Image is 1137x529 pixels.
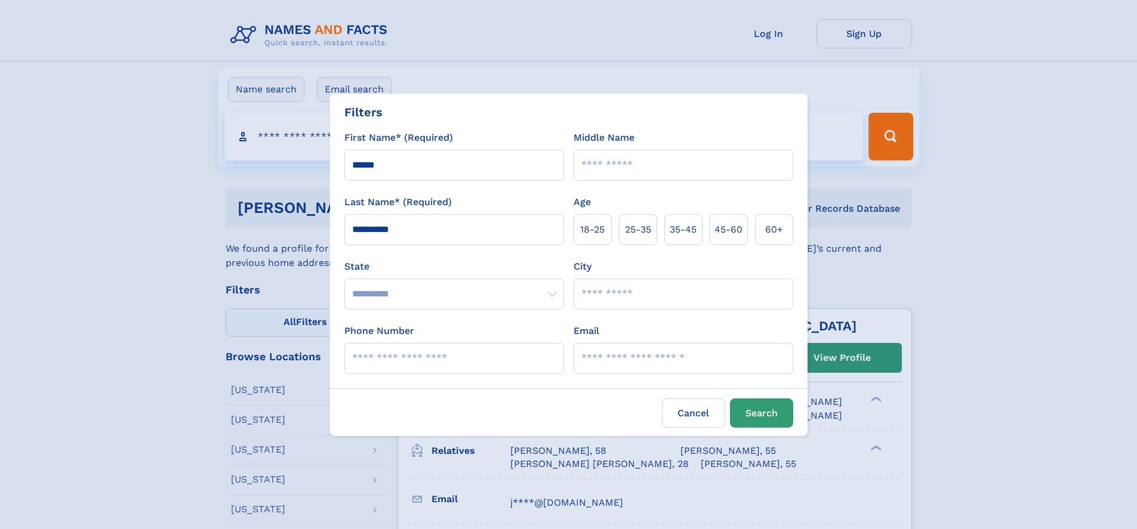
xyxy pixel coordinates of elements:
label: First Name* (Required) [344,131,453,145]
label: Middle Name [574,131,634,145]
span: 18‑25 [580,222,605,237]
span: 45‑60 [714,222,742,237]
span: 25‑35 [625,222,651,237]
label: Last Name* (Required) [344,195,452,209]
label: Phone Number [344,324,414,338]
label: City [574,259,591,274]
span: 35‑45 [670,222,697,237]
label: Age [574,195,591,209]
span: 60+ [765,222,783,237]
label: State [344,259,564,274]
div: Filters [344,103,383,121]
label: Email [574,324,599,338]
label: Cancel [662,398,725,428]
button: Search [730,398,793,428]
